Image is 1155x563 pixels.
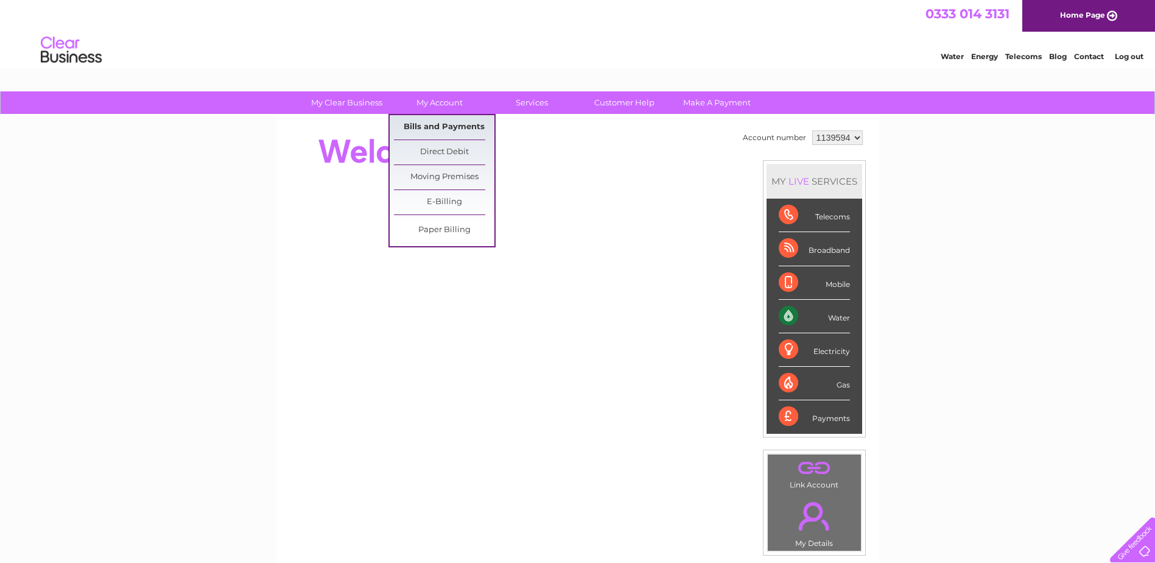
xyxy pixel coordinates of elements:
[771,495,858,537] a: .
[1049,52,1067,61] a: Blog
[394,190,494,214] a: E-Billing
[779,367,850,400] div: Gas
[1005,52,1042,61] a: Telecoms
[740,127,809,148] td: Account number
[389,91,490,114] a: My Account
[925,6,1009,21] a: 0333 014 3131
[394,218,494,243] a: Paper Billing
[779,199,850,232] div: Telecoms
[767,164,862,199] div: MY SERVICES
[394,115,494,140] a: Bills and Payments
[482,91,582,114] a: Services
[941,52,964,61] a: Water
[767,454,862,492] td: Link Account
[1115,52,1143,61] a: Log out
[394,140,494,165] a: Direct Debit
[297,91,397,114] a: My Clear Business
[40,32,102,69] img: logo.png
[1074,52,1104,61] a: Contact
[779,232,850,266] div: Broadband
[779,266,850,300] div: Mobile
[971,52,998,61] a: Energy
[574,91,675,114] a: Customer Help
[786,175,812,187] div: LIVE
[667,91,767,114] a: Make A Payment
[779,400,850,433] div: Payments
[771,458,858,479] a: .
[779,300,850,333] div: Water
[779,333,850,367] div: Electricity
[394,165,494,189] a: Moving Premises
[290,7,866,59] div: Clear Business is a trading name of Verastar Limited (registered in [GEOGRAPHIC_DATA] No. 3667643...
[767,492,862,551] td: My Details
